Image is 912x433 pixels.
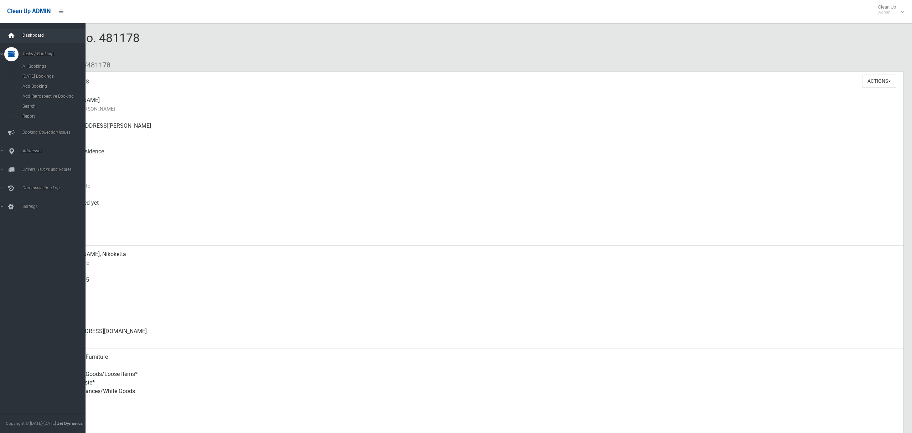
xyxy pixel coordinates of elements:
span: Add Retrospective Booking [20,94,79,99]
span: Search [20,104,79,109]
div: None given [57,297,898,323]
small: Collection Date [57,182,898,190]
div: [PERSON_NAME] [57,92,898,117]
span: Clean Up [875,4,903,15]
span: Report [20,114,79,119]
small: Pickup Point [57,156,898,164]
div: 0410063415 [57,271,898,297]
div: Not collected yet [57,194,898,220]
span: Dashboard [20,33,85,38]
button: Actions [862,75,896,88]
div: Household Furniture Electronics Household Goods/Loose Items* Garden Waste* Metal Appliances/White... [57,348,898,408]
span: Settings [20,204,85,209]
span: Communication Log [20,185,85,190]
small: Items [57,396,898,404]
div: Front of Residence [57,143,898,169]
small: Collected At [57,207,898,216]
span: Booking Collection Issues [20,130,85,135]
a: [EMAIL_ADDRESS][DOMAIN_NAME]Email [31,323,903,348]
small: Contact Name [57,259,898,267]
small: Admin [878,10,896,15]
small: Mobile [57,284,898,293]
small: Zone [57,233,898,241]
strong: Jet Dynamics [57,421,83,426]
div: [DATE] [57,220,898,246]
span: Addresses [20,148,85,153]
span: Add Booking [20,84,79,89]
small: Landline [57,310,898,319]
span: Copyright © [DATE]-[DATE] [6,421,56,426]
div: [EMAIL_ADDRESS][DOMAIN_NAME] [57,323,898,348]
div: [STREET_ADDRESS][PERSON_NAME] [57,117,898,143]
div: [DATE] [57,169,898,194]
span: Drivers, Trucks and Routes [20,167,85,172]
span: All Bookings [20,64,79,69]
span: Clean Up ADMIN [7,8,51,15]
small: Email [57,336,898,344]
span: Booking No. 481178 [31,31,140,58]
span: [DATE] Bookings [20,74,79,79]
div: [PERSON_NAME], Nikoketta [57,246,898,271]
li: #481178 [78,58,110,72]
small: Name of [PERSON_NAME] [57,105,898,113]
small: Oversized [57,421,898,430]
span: Tasks / Bookings [20,51,85,56]
small: Address [57,130,898,139]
